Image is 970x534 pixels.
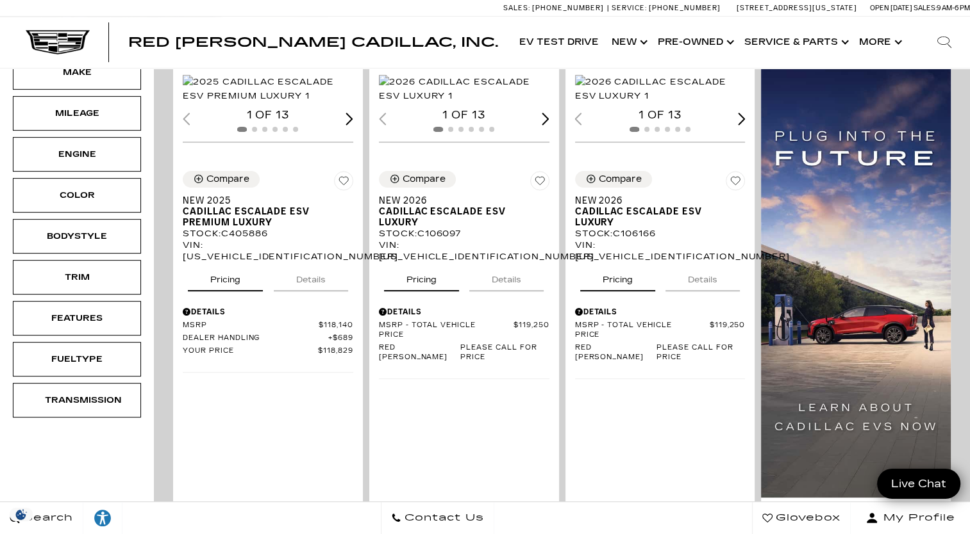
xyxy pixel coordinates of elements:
[13,301,141,336] div: FeaturesFeatures
[379,321,514,340] span: MSRP - Total Vehicle Price
[575,108,746,122] div: 1 of 13
[6,508,36,521] div: Privacy Settings
[183,321,353,330] a: MSRP $118,140
[773,509,840,527] span: Glovebox
[183,195,353,228] a: New 2025Cadillac Escalade ESV Premium Luxury
[26,30,90,54] img: Cadillac Dark Logo with Cadillac White Text
[45,270,109,284] div: Trim
[665,263,740,291] button: details tab
[575,195,746,228] a: New 2026Cadillac Escalade ESV Luxury
[580,263,655,291] button: pricing tab
[379,108,549,122] div: 1 of 13
[45,188,109,202] div: Color
[575,75,748,103] img: 2026 Cadillac Escalade ESV Luxury 1
[183,108,353,122] div: 1 of 13
[575,343,656,362] span: Red [PERSON_NAME]
[605,17,651,68] a: New
[13,137,141,172] div: EngineEngine
[710,321,746,340] span: $119,250
[878,509,955,527] span: My Profile
[20,509,73,527] span: Search
[877,469,960,499] a: Live Chat
[379,75,552,103] div: 1 / 2
[334,171,353,195] button: Save Vehicle
[45,393,109,407] div: Transmission
[460,343,549,362] span: Please call for price
[737,4,857,12] a: [STREET_ADDRESS][US_STATE]
[532,4,604,12] span: [PHONE_NUMBER]
[379,306,549,318] div: Pricing Details - New 2026 Cadillac Escalade ESV Luxury
[381,502,494,534] a: Contact Us
[45,311,109,325] div: Features
[542,113,549,125] div: Next slide
[651,17,738,68] a: Pre-Owned
[379,228,549,239] div: Stock : C106097
[45,65,109,79] div: Make
[403,174,446,185] div: Compare
[575,171,652,188] button: Compare Vehicle
[13,260,141,295] div: TrimTrim
[575,343,746,362] a: Red [PERSON_NAME] Please call for price
[319,321,353,330] span: $118,140
[328,334,353,343] span: $689
[885,476,953,491] span: Live Chat
[379,195,549,228] a: New 2026Cadillac Escalade ESV Luxury
[183,306,353,318] div: Pricing Details - New 2025 Cadillac Escalade ESV Premium Luxury
[45,229,109,243] div: Bodystyle
[183,195,344,206] span: New 2025
[379,321,549,340] a: MSRP - Total Vehicle Price $119,250
[206,174,249,185] div: Compare
[607,4,724,12] a: Service: [PHONE_NUMBER]
[870,4,912,12] span: Open [DATE]
[738,17,853,68] a: Service & Parts
[919,17,970,68] div: Search
[183,75,356,103] img: 2025 Cadillac Escalade ESV Premium Luxury 1
[379,171,456,188] button: Compare Vehicle
[752,502,851,534] a: Glovebox
[503,4,607,12] a: Sales: [PHONE_NUMBER]
[379,206,540,228] span: Cadillac Escalade ESV Luxury
[575,321,746,340] a: MSRP - Total Vehicle Price $119,250
[575,306,746,318] div: Pricing Details - New 2026 Cadillac Escalade ESV Luxury
[128,35,498,50] span: Red [PERSON_NAME] Cadillac, Inc.
[13,219,141,254] div: BodystyleBodystyle
[45,352,109,366] div: Fueltype
[83,508,122,528] div: Explore your accessibility options
[575,239,746,263] div: VIN: [US_VEHICLE_IDENTIFICATION_NUMBER]
[379,343,460,362] span: Red [PERSON_NAME]
[13,383,141,417] div: TransmissionTransmission
[13,55,141,90] div: MakeMake
[128,36,498,49] a: Red [PERSON_NAME] Cadillac, Inc.
[45,106,109,120] div: Mileage
[469,263,544,291] button: details tab
[384,263,459,291] button: pricing tab
[599,174,642,185] div: Compare
[851,502,970,534] button: Open user profile menu
[183,346,318,356] span: Your Price
[575,195,736,206] span: New 2026
[656,343,745,362] span: Please call for price
[183,321,319,330] span: MSRP
[183,171,260,188] button: Compare Vehicle
[575,75,748,103] div: 1 / 2
[183,334,328,343] span: Dealer Handling
[503,4,530,12] span: Sales:
[379,195,540,206] span: New 2026
[649,4,721,12] span: [PHONE_NUMBER]
[379,75,552,103] img: 2026 Cadillac Escalade ESV Luxury 1
[514,321,549,340] span: $119,250
[13,96,141,131] div: MileageMileage
[188,263,263,291] button: pricing tab
[513,17,605,68] a: EV Test Drive
[183,334,353,343] a: Dealer Handling $689
[274,263,348,291] button: details tab
[401,509,484,527] span: Contact Us
[379,343,549,362] a: Red [PERSON_NAME] Please call for price
[575,206,736,228] span: Cadillac Escalade ESV Luxury
[914,4,937,12] span: Sales:
[738,113,746,125] div: Next slide
[379,239,549,263] div: VIN: [US_VEHICLE_IDENTIFICATION_NUMBER]
[575,228,746,239] div: Stock : C106166
[937,4,970,12] span: 9 AM-6 PM
[575,321,710,340] span: MSRP - Total Vehicle Price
